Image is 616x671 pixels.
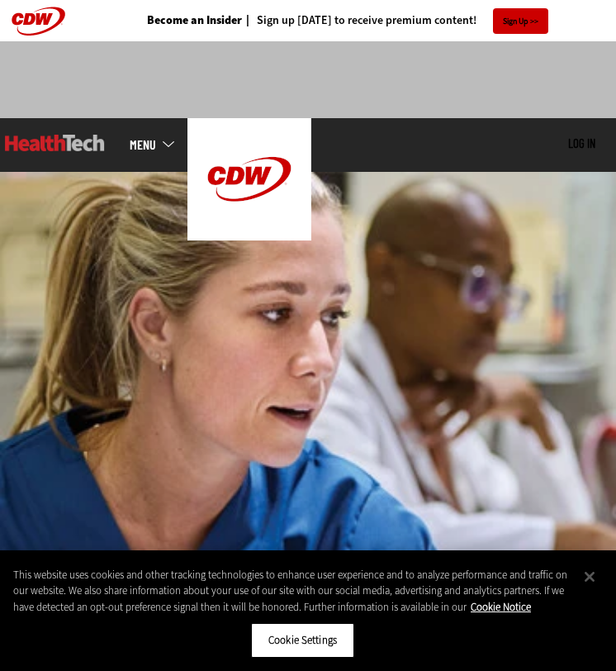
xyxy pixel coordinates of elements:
div: User menu [568,136,595,152]
a: Log in [568,136,595,150]
a: More information about your privacy [471,600,531,614]
img: Home [5,135,105,151]
div: This website uses cookies and other tracking technologies to enhance user experience and to analy... [13,567,572,616]
button: Close [571,559,608,595]
button: Cookie Settings [251,623,354,658]
a: Sign up [DATE] to receive premium content! [242,15,476,26]
a: Become an Insider [147,15,242,26]
img: Home [187,118,311,240]
a: mobile-menu [130,138,187,151]
a: CDW [187,227,311,245]
a: Sign Up [493,8,548,34]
